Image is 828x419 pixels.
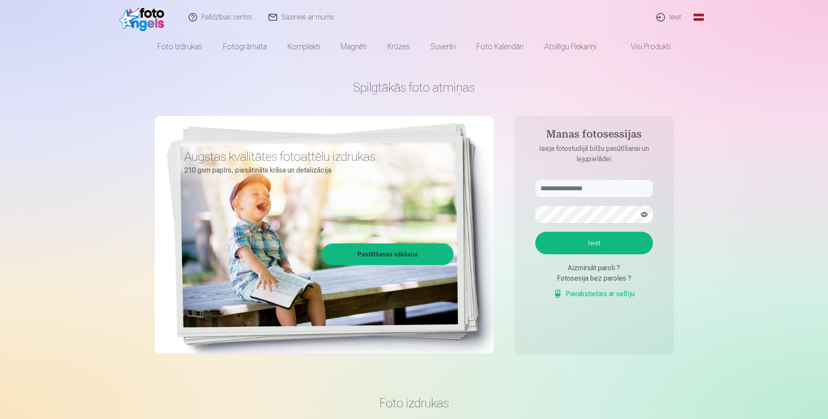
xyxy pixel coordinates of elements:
[420,35,466,59] a: Suvenīri
[466,35,534,59] a: Foto kalendāri
[184,164,447,176] p: 210 gsm papīrs, piesātināta krāsa un detalizācija
[119,3,169,31] img: /fa1
[213,35,277,59] a: Fotogrāmata
[162,395,667,411] h3: Foto izdrukas
[607,35,681,59] a: Visi produkti
[377,35,420,59] a: Krūzes
[527,144,662,164] p: Ieeja fotostudijā bilžu pasūtīšanai un lejupielādei
[535,263,653,273] div: Aizmirsāt paroli ?
[184,149,447,164] h3: Augstas kvalitātes fotoattēlu izdrukas
[155,80,674,95] h1: Spilgtākās foto atmiņas
[535,232,653,254] button: Ieiet
[534,35,607,59] a: Atslēgu piekariņi
[535,273,653,284] div: Fotosesija bez paroles ?
[147,35,213,59] a: Foto izdrukas
[330,35,377,59] a: Magnēti
[323,245,452,264] a: Pasūtīšanas sākšana
[527,128,662,144] h4: Manas fotosessijas
[553,289,635,299] a: Pierakstieties ar selfiju
[277,35,330,59] a: Komplekti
